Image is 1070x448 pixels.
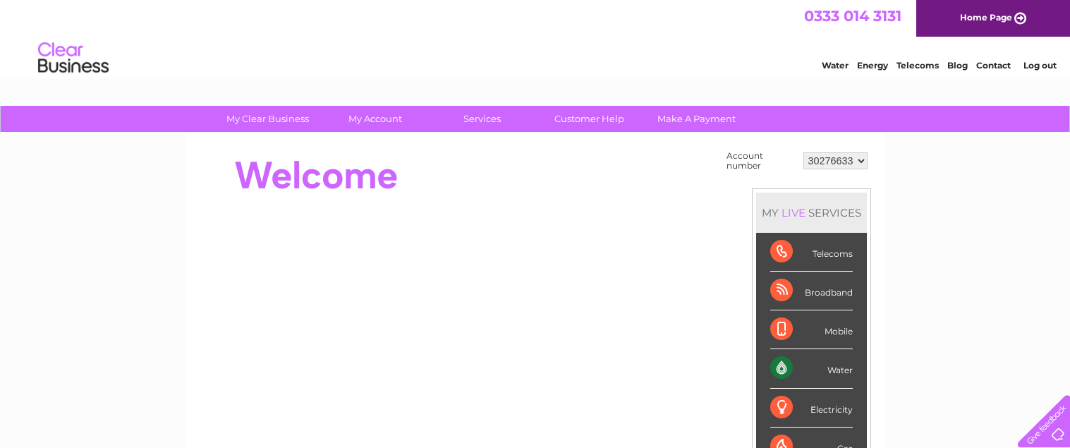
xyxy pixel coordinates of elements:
div: Clear Business is a trading name of Verastar Limited (registered in [GEOGRAPHIC_DATA] No. 3667643... [202,8,869,68]
a: Telecoms [896,60,939,71]
a: Water [822,60,849,71]
div: Telecoms [770,233,853,272]
div: LIVE [779,206,808,219]
a: My Clear Business [209,106,326,132]
div: MY SERVICES [756,193,867,233]
a: Energy [857,60,888,71]
div: Electricity [770,389,853,428]
a: 0333 014 3131 [804,7,901,25]
a: Blog [947,60,968,71]
div: Mobile [770,310,853,349]
div: Broadband [770,272,853,310]
a: Make A Payment [638,106,755,132]
a: Customer Help [531,106,648,132]
div: Water [770,349,853,388]
a: Contact [976,60,1011,71]
td: Account number [723,147,800,174]
img: logo.png [37,37,109,80]
a: Services [424,106,540,132]
a: My Account [317,106,433,132]
a: Log out [1023,60,1057,71]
